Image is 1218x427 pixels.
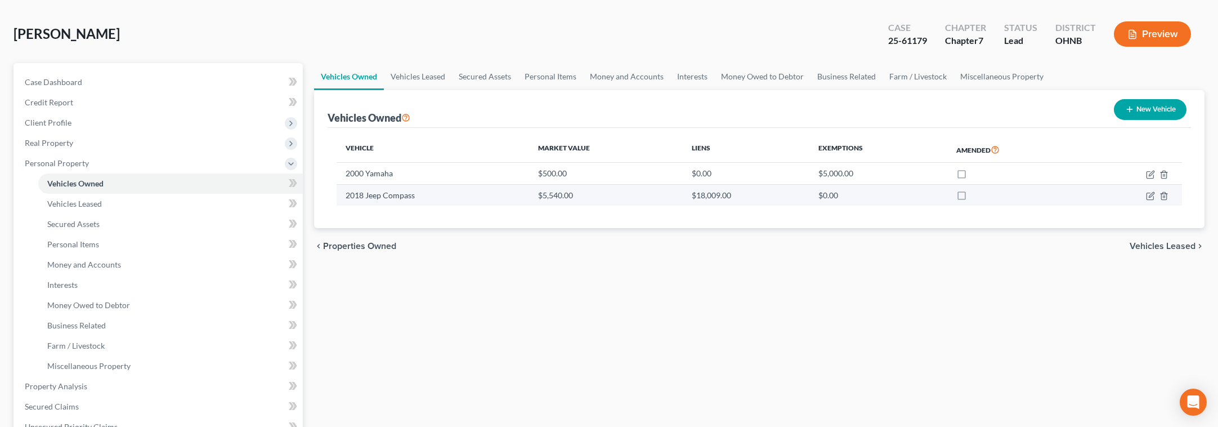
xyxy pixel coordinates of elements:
div: Chapter [945,21,986,34]
div: District [1055,21,1096,34]
span: Vehicles Leased [1130,242,1195,251]
th: Vehicle [337,137,529,163]
span: Business Related [47,321,106,330]
span: Properties Owned [323,242,396,251]
td: 2018 Jeep Compass [337,184,529,206]
a: Business Related [38,315,303,336]
a: Interests [38,275,303,295]
div: Lead [1004,34,1037,47]
a: Farm / Livestock [883,63,953,90]
a: Property Analysis [16,376,303,397]
a: Business Related [810,63,883,90]
th: Liens [683,137,809,163]
a: Money Owed to Debtor [714,63,810,90]
span: [PERSON_NAME] [14,25,120,42]
div: Case [888,21,927,34]
div: Chapter [945,34,986,47]
i: chevron_left [314,242,323,251]
a: Secured Claims [16,397,303,417]
a: Secured Assets [452,63,518,90]
span: Client Profile [25,118,71,127]
button: chevron_left Properties Owned [314,242,396,251]
div: Vehicles Owned [328,111,410,124]
button: Preview [1114,21,1191,47]
span: Secured Claims [25,402,79,411]
span: Personal Items [47,239,99,249]
button: Vehicles Leased chevron_right [1130,242,1204,251]
span: Secured Assets [47,219,100,229]
a: Money and Accounts [583,63,670,90]
div: Open Intercom Messenger [1180,389,1207,416]
td: 2000 Yamaha [337,163,529,184]
a: Case Dashboard [16,72,303,92]
td: $0.00 [683,163,809,184]
th: Exemptions [809,137,947,163]
span: Money and Accounts [47,260,121,269]
a: Credit Report [16,92,303,113]
a: Vehicles Owned [314,63,384,90]
th: Amended [947,137,1082,163]
span: Farm / Livestock [47,341,105,350]
a: Personal Items [518,63,583,90]
td: $5,000.00 [809,163,947,184]
td: $18,009.00 [683,184,809,206]
span: Vehicles Leased [47,199,102,208]
a: Miscellaneous Property [953,63,1050,90]
div: OHNB [1055,34,1096,47]
a: Secured Assets [38,214,303,234]
a: Money and Accounts [38,255,303,275]
div: Status [1004,21,1037,34]
td: $500.00 [529,163,683,184]
div: 25-61179 [888,34,927,47]
a: Vehicles Leased [384,63,452,90]
span: Real Property [25,138,73,148]
button: New Vehicle [1114,99,1186,120]
i: chevron_right [1195,242,1204,251]
span: Interests [47,280,78,290]
a: Vehicles Owned [38,174,303,194]
a: Miscellaneous Property [38,356,303,376]
td: $0.00 [809,184,947,206]
a: Farm / Livestock [38,336,303,356]
a: Personal Items [38,234,303,255]
span: Credit Report [25,97,73,107]
span: Money Owed to Debtor [47,300,130,310]
td: $5,540.00 [529,184,683,206]
span: Vehicles Owned [47,179,104,188]
span: Miscellaneous Property [47,361,131,371]
span: Property Analysis [25,381,87,391]
span: 7 [978,35,983,46]
span: Personal Property [25,158,89,168]
a: Vehicles Leased [38,194,303,214]
a: Money Owed to Debtor [38,295,303,315]
th: Market Value [529,137,683,163]
span: Case Dashboard [25,77,82,87]
a: Interests [670,63,714,90]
